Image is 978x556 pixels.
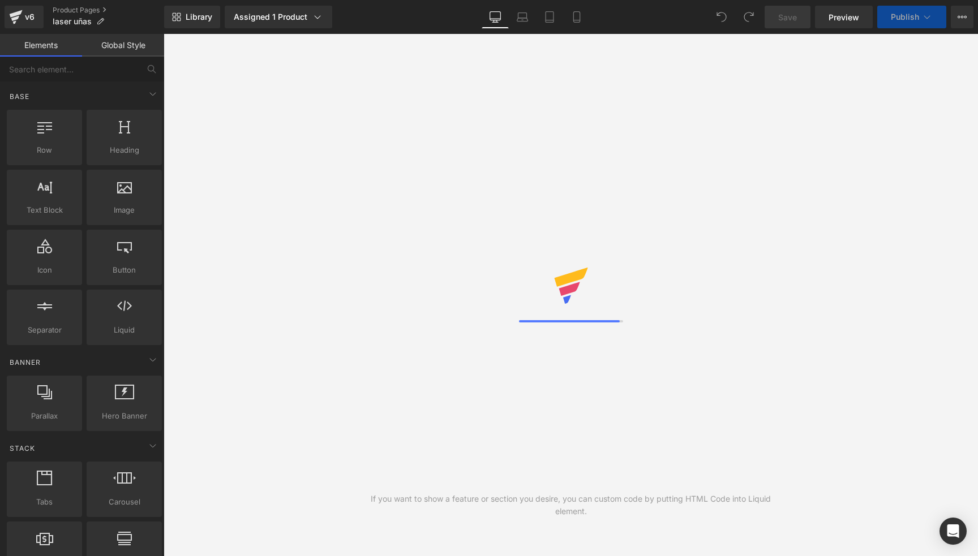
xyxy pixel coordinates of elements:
span: Base [8,91,31,102]
span: Icon [10,264,79,276]
span: Banner [8,357,42,368]
span: Library [186,12,212,22]
span: Image [90,204,158,216]
span: laser uñas [53,17,92,26]
span: Tabs [10,496,79,508]
span: Liquid [90,324,158,336]
span: Save [778,11,797,23]
span: Heading [90,144,158,156]
div: v6 [23,10,37,24]
a: Laptop [509,6,536,28]
button: Redo [737,6,760,28]
a: v6 [5,6,44,28]
a: Tablet [536,6,563,28]
span: Stack [8,443,36,454]
span: Carousel [90,496,158,508]
button: Undo [710,6,733,28]
a: Mobile [563,6,590,28]
a: Global Style [82,34,164,57]
button: More [951,6,973,28]
span: Hero Banner [90,410,158,422]
span: Button [90,264,158,276]
a: New Library [164,6,220,28]
div: Assigned 1 Product [234,11,323,23]
button: Publish [877,6,946,28]
span: Separator [10,324,79,336]
div: Open Intercom Messenger [940,518,967,545]
span: Row [10,144,79,156]
a: Desktop [482,6,509,28]
span: Text Block [10,204,79,216]
span: Parallax [10,410,79,422]
a: Product Pages [53,6,164,15]
div: If you want to show a feature or section you desire, you can custom code by putting HTML Code int... [367,493,775,518]
a: Preview [815,6,873,28]
span: Publish [891,12,919,21]
span: Preview [829,11,859,23]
